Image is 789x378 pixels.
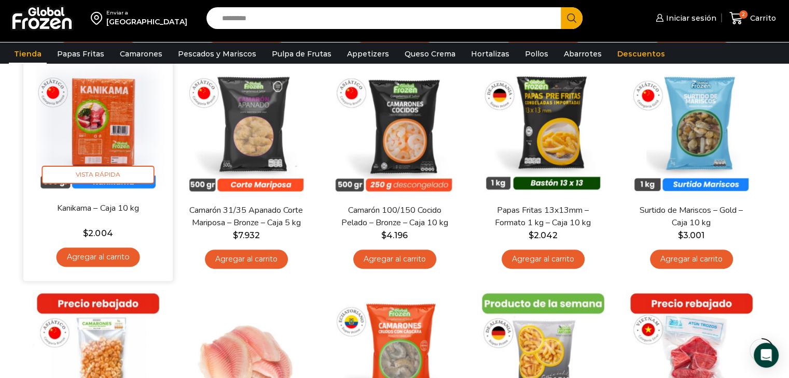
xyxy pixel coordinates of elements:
a: Papas Fritas 13x13mm – Formato 1 kg – Caja 10 kg [483,205,602,228]
a: Descuentos [612,44,670,64]
a: Pulpa de Frutas [267,44,337,64]
a: Papas Fritas [52,44,109,64]
a: Camarón 100/150 Cocido Pelado – Bronze – Caja 10 kg [335,205,454,228]
a: Iniciar sesión [653,8,716,28]
a: Agregar al carrito: “Papas Fritas 13x13mm - Formato 1 kg - Caja 10 kg” [502,250,585,269]
a: Camarones [115,44,168,64]
bdi: 3.001 [678,230,704,240]
a: Pollos [520,44,553,64]
a: Queso Crema [399,44,461,64]
a: Appetizers [342,44,394,64]
a: Kanikama – Caja 10 kg [37,202,158,214]
bdi: 2.042 [529,230,558,240]
span: Iniciar sesión [663,13,716,23]
span: $ [678,230,683,240]
a: Agregar al carrito: “Kanikama – Caja 10 kg” [56,248,140,267]
span: $ [381,230,386,240]
a: Camarón 31/35 Apanado Corte Mariposa – Bronze – Caja 5 kg [186,205,306,228]
span: $ [233,230,238,240]
bdi: 2.004 [83,228,113,238]
a: Tienda [9,44,47,64]
span: 2 [739,10,748,19]
a: Agregar al carrito: “Camarón 100/150 Cocido Pelado - Bronze - Caja 10 kg” [353,250,436,269]
span: $ [529,230,534,240]
span: Carrito [748,13,776,23]
a: 2 Carrito [727,6,779,31]
a: Agregar al carrito: “Surtido de Mariscos - Gold - Caja 10 kg” [650,250,733,269]
a: Abarrotes [559,44,607,64]
a: Surtido de Mariscos – Gold – Caja 10 kg [631,205,751,228]
div: Open Intercom Messenger [754,343,779,368]
a: Hortalizas [466,44,515,64]
div: [GEOGRAPHIC_DATA] [106,17,187,27]
bdi: 7.932 [233,230,260,240]
div: Enviar a [106,9,187,17]
bdi: 4.196 [381,230,408,240]
img: address-field-icon.svg [91,9,106,27]
button: Search button [561,7,583,29]
a: Agregar al carrito: “Camarón 31/35 Apanado Corte Mariposa - Bronze - Caja 5 kg” [205,250,288,269]
a: Pescados y Mariscos [173,44,261,64]
span: $ [83,228,88,238]
span: Vista Rápida [41,166,154,184]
